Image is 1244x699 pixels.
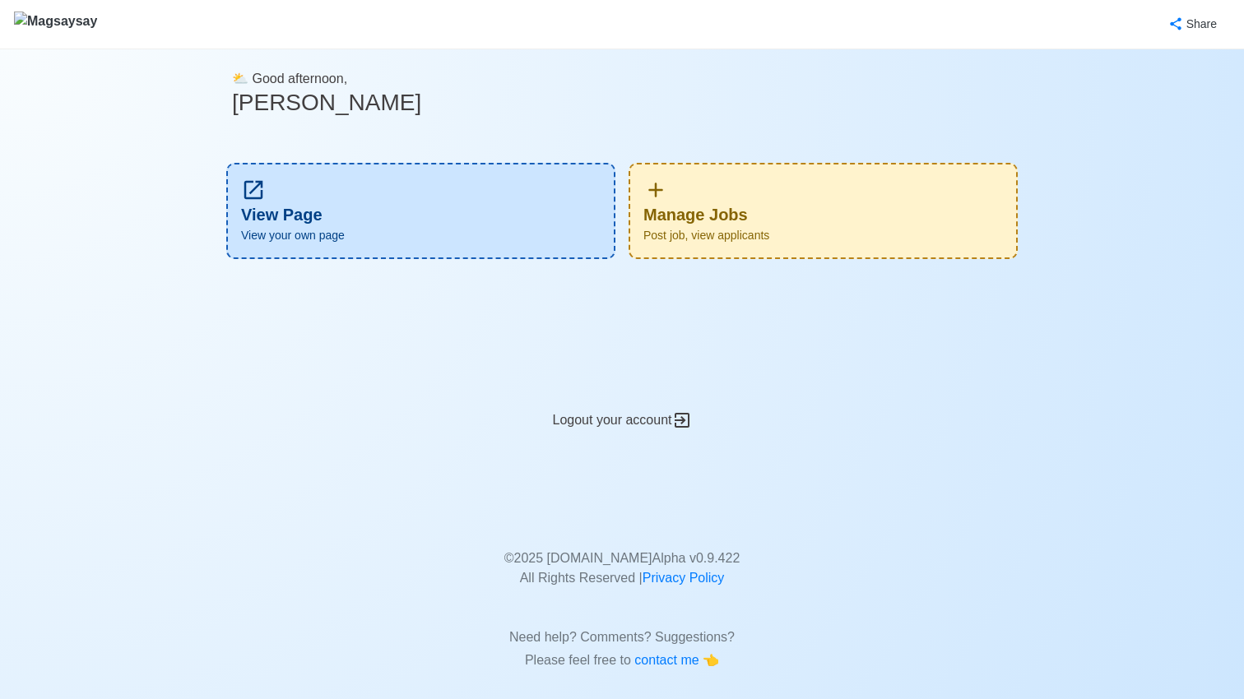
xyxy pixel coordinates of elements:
h3: [PERSON_NAME] [232,89,1012,117]
span: View your own page [241,227,601,244]
p: Please feel free to [232,650,1012,670]
a: Privacy Policy [643,571,725,585]
a: View PageView your own page [226,163,615,259]
div: View Page [226,163,615,259]
span: contact me [634,653,703,667]
button: Magsaysay [13,1,98,49]
div: Manage Jobs [629,163,1018,259]
img: Magsaysay [14,12,97,41]
div: Logout your account [220,371,1024,431]
span: Post job, view applicants [643,227,1003,244]
button: Share [1152,8,1231,40]
div: ⛅️ Good afternoon, [232,49,1012,143]
p: Need help? Comments? Suggestions? [232,608,1012,647]
p: © 2025 [DOMAIN_NAME] Alpha v 0.9.422 All Rights Reserved | [232,529,1012,588]
span: point [703,653,719,667]
a: Manage JobsPost job, view applicants [629,163,1018,259]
